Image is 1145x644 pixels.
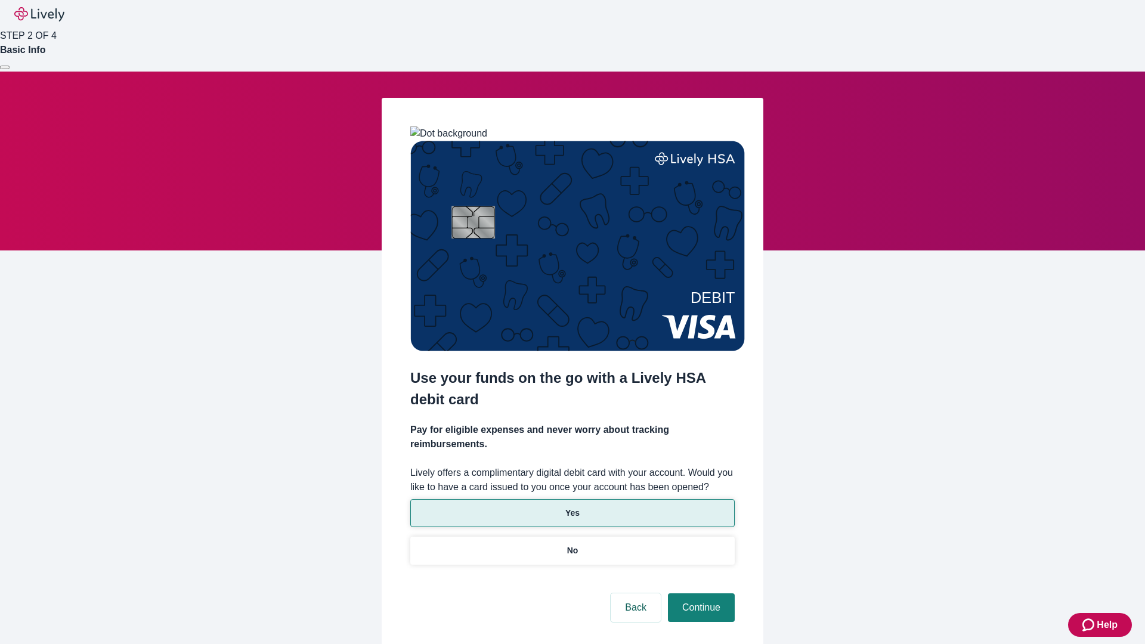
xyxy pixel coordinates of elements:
[410,537,735,565] button: No
[410,367,735,410] h2: Use your funds on the go with a Lively HSA debit card
[14,7,64,21] img: Lively
[1068,613,1132,637] button: Zendesk support iconHelp
[410,499,735,527] button: Yes
[1097,618,1118,632] span: Help
[565,507,580,519] p: Yes
[1082,618,1097,632] svg: Zendesk support icon
[410,141,745,351] img: Debit card
[567,544,578,557] p: No
[410,466,735,494] label: Lively offers a complimentary digital debit card with your account. Would you like to have a card...
[668,593,735,622] button: Continue
[611,593,661,622] button: Back
[410,423,735,451] h4: Pay for eligible expenses and never worry about tracking reimbursements.
[410,126,487,141] img: Dot background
